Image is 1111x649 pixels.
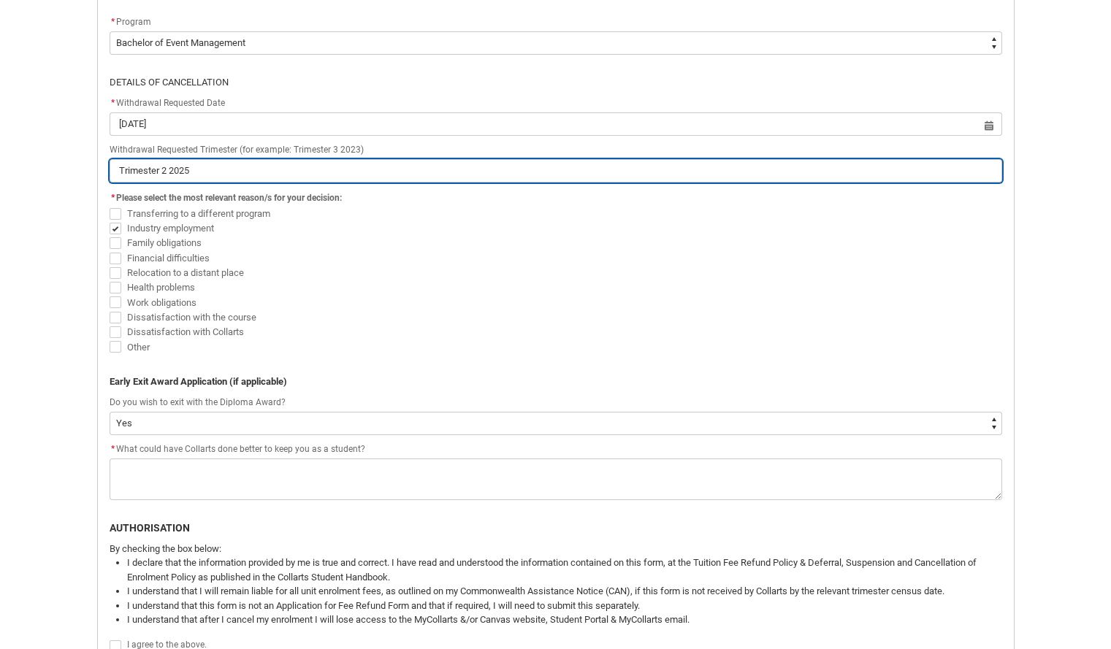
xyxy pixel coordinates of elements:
li: I understand that after I cancel my enrolment I will lose access to the MyCollarts &/or Canvas we... [127,612,1002,627]
span: Do you wish to exit with the Diploma Award? [110,397,286,407]
p: By checking the box below: [110,542,1002,556]
span: Withdrawal Requested Trimester (for example: Trimester 3 2023) [110,145,364,155]
span: Transferring to a different program [127,208,270,219]
abbr: required [111,17,115,27]
span: Financial difficulties [127,253,210,264]
abbr: required [111,444,115,454]
abbr: required [111,193,115,203]
span: Health problems [127,282,195,293]
span: Dissatisfaction with Collarts [127,326,244,337]
span: Dissatisfaction with the course [127,312,256,323]
p: DETAILS OF CANCELLATION [110,75,1002,90]
span: Family obligations [127,237,202,248]
abbr: required [111,98,115,108]
b: AUTHORISATION [110,522,190,534]
span: Please select the most relevant reason/s for your decision: [116,193,342,203]
li: I understand that I will remain liable for all unit enrolment fees, as outlined on my Commonwealt... [127,584,1002,599]
span: Industry employment [127,223,214,234]
span: What could have Collarts done better to keep you as a student? [110,444,365,454]
span: Program [116,17,151,27]
li: I understand that this form is not an Application for Fee Refund Form and that if required, I wil... [127,599,1002,613]
span: Other [127,342,150,353]
span: Relocation to a distant place [127,267,244,278]
li: I declare that the information provided by me is true and correct. I have read and understood the... [127,556,1002,584]
span: Withdrawal Requested Date [110,98,225,108]
b: Early Exit Award Application (if applicable) [110,376,287,387]
span: Work obligations [127,297,196,308]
